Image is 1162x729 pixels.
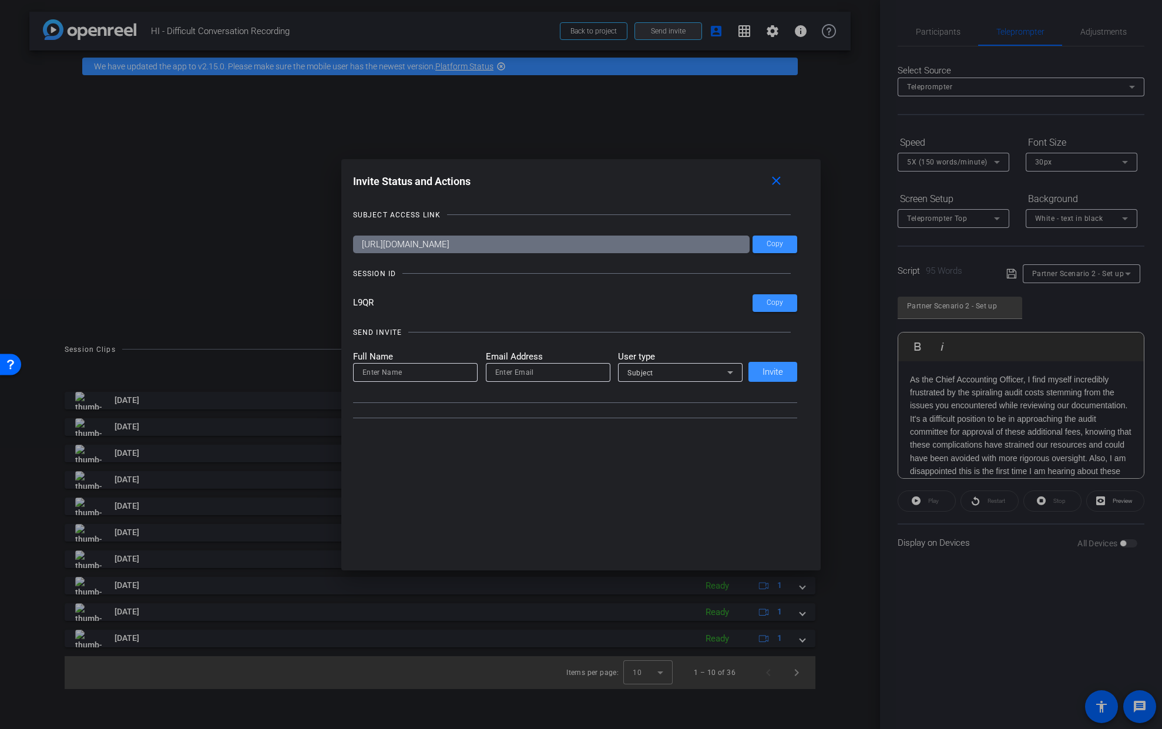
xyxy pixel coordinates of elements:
span: Subject [627,369,653,377]
button: Copy [753,236,797,253]
mat-icon: close [769,174,784,189]
input: Enter Email [495,365,601,379]
mat-label: Full Name [353,350,478,364]
mat-label: Email Address [486,350,610,364]
span: Copy [767,240,783,248]
span: Copy [767,298,783,307]
button: Copy [753,294,797,312]
input: Enter Name [362,365,468,379]
div: SUBJECT ACCESS LINK [353,209,441,221]
div: Invite Status and Actions [353,171,798,192]
openreel-title-line: SESSION ID [353,268,798,280]
mat-label: User type [618,350,743,364]
div: SEND INVITE [353,327,402,338]
openreel-title-line: SUBJECT ACCESS LINK [353,209,798,221]
div: SESSION ID [353,268,396,280]
openreel-title-line: SEND INVITE [353,327,798,338]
